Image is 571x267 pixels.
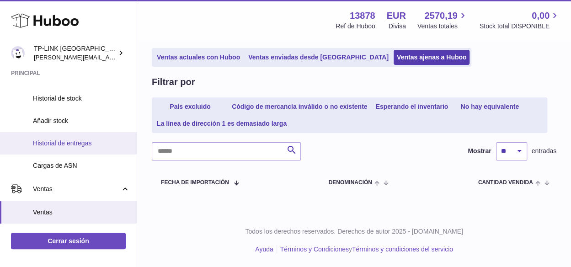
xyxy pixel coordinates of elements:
[34,44,116,62] div: TP-LINK [GEOGRAPHIC_DATA], SOCIEDAD LIMITADA
[33,185,120,193] span: Ventas
[34,53,183,61] span: [PERSON_NAME][EMAIL_ADDRESS][DOMAIN_NAME]
[424,10,457,22] span: 2570,19
[417,22,468,31] span: Ventas totales
[417,10,468,31] a: 2570,19 Ventas totales
[394,50,470,65] a: Ventas ajenas a Huboo
[33,94,130,103] span: Historial de stock
[11,46,25,60] img: celia.yan@tp-link.com
[478,180,533,186] span: Cantidad vendida
[350,10,375,22] strong: 13878
[152,76,195,88] h2: Filtrar por
[372,99,451,114] a: Esperando el inventario
[144,227,564,236] p: Todos los derechos reservados. Derechos de autor 2025 - [DOMAIN_NAME]
[245,50,392,65] a: Ventas enviadas desde [GEOGRAPHIC_DATA]
[328,180,372,186] span: Denominación
[352,246,453,253] a: Términos y condiciones del servicio
[161,180,229,186] span: Fecha de importación
[154,50,243,65] a: Ventas actuales con Huboo
[480,22,560,31] span: Stock total DISPONIBLE
[453,99,526,114] a: No hay equivalente
[277,245,453,254] li: y
[33,208,130,217] span: Ventas
[11,233,126,249] a: Cerrar sesión
[389,22,406,31] div: Divisa
[532,10,550,22] span: 0,00
[532,147,556,155] span: entradas
[154,99,227,114] a: País excluido
[468,147,491,155] label: Mostrar
[336,22,375,31] div: Ref de Huboo
[229,99,370,114] a: Código de mercancía inválido o no existente
[33,139,130,148] span: Historial de entregas
[154,116,290,131] a: La línea de dirección 1 es demasiado larga
[33,117,130,125] span: Añadir stock
[387,10,406,22] strong: EUR
[280,246,349,253] a: Términos y Condiciones
[255,246,273,253] a: Ayuda
[33,161,130,170] span: Cargas de ASN
[480,10,560,31] a: 0,00 Stock total DISPONIBLE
